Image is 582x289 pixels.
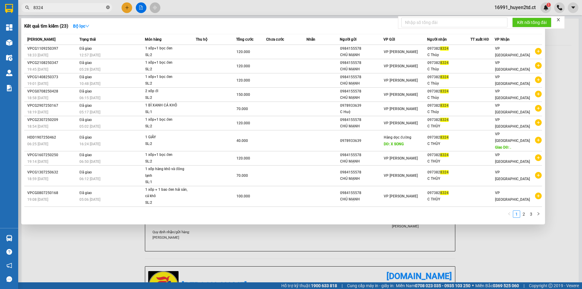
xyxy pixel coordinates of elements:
button: Bộ lọcdown [68,21,94,31]
button: left [506,210,513,218]
div: VPCG0708250428 [27,88,78,95]
span: VP [PERSON_NAME] [384,107,418,111]
span: Đã giao [79,170,92,174]
span: VP [PERSON_NAME] [384,121,418,125]
span: Người nhận [427,37,447,42]
span: 18:33 [DATE] [27,53,48,57]
span: 05:02 [DATE] [79,124,100,129]
div: 097382 [427,102,470,109]
span: 150.000 [236,92,250,97]
b: GỬI : VP [PERSON_NAME] [8,44,106,54]
h3: Kết quả tìm kiếm ( 23 ) [24,23,68,29]
li: Previous Page [506,210,513,218]
div: SL: 2 [145,200,191,206]
span: 120.000 [236,50,250,54]
li: Next Page [535,210,542,218]
span: plus-circle [535,154,542,161]
div: SL: 2 [145,80,191,87]
div: C Thùy [427,80,470,87]
div: VPCG2307250209 [27,117,78,123]
a: 1 [513,211,520,217]
span: Đã giao [79,89,92,93]
span: 8324 [440,118,449,122]
span: left [507,212,511,216]
span: VP Gửi [383,37,395,42]
strong: Bộ lọc [73,24,89,29]
a: 3 [528,211,534,217]
div: 0984155578 [340,190,383,196]
div: 1 xốp hàng khô và đông lạnh [145,166,191,179]
span: VP [GEOGRAPHIC_DATA] [495,75,530,86]
span: 18:54 [DATE] [27,124,48,129]
span: 120.000 [236,78,250,82]
a: 2 [520,211,527,217]
span: Món hàng [145,37,162,42]
span: VP [PERSON_NAME] [384,173,418,178]
div: 097382 [427,88,470,95]
span: [PERSON_NAME] [27,37,55,42]
span: Người gửi [340,37,356,42]
span: plus-circle [535,48,542,55]
span: VP [PERSON_NAME] [384,64,418,68]
span: Kết nối tổng đài [517,19,547,26]
span: VP [PERSON_NAME] [384,50,418,54]
span: VP [GEOGRAPHIC_DATA] [495,89,530,100]
div: SL: 2 [145,52,191,59]
span: 19:01 [DATE] [27,82,48,86]
span: 06:12 [DATE] [79,177,100,181]
div: 0978933639 [340,102,383,109]
span: 8324 [440,89,449,93]
span: Trạng thái [79,37,96,42]
span: VP [GEOGRAPHIC_DATA] [495,103,530,114]
span: 120.000 [236,64,250,68]
span: down [85,24,89,28]
div: VPCG1607250250 [27,152,78,158]
div: C THÙY [427,176,470,182]
span: message [6,276,12,282]
span: notification [6,263,12,268]
div: C THÙY [427,141,470,147]
span: 120.000 [236,156,250,160]
div: CHÚ MẠNH [340,176,383,182]
span: Hàng dọc đường [384,135,411,139]
span: 06:15 [DATE] [79,96,100,100]
span: 8324 [440,153,449,157]
span: search [25,5,29,10]
span: 10:48 [DATE] [79,82,100,86]
span: 8324 [440,61,449,65]
span: Thu hộ [196,37,207,42]
span: VP [PERSON_NAME] [384,194,418,198]
span: Đã giao [79,103,92,108]
div: 1 xốp+1 bọc đen [145,152,191,158]
span: close [556,18,560,22]
div: 1 GIẤY [145,134,191,141]
span: Đã giao [79,46,92,51]
input: Tìm tên, số ĐT hoặc mã đơn [33,4,105,11]
span: right [537,212,540,216]
img: logo-vxr [5,4,13,13]
li: 1 [513,210,520,218]
div: VPCG1109250397 [27,45,78,52]
span: 70.000 [236,173,248,178]
div: SL: 1 [145,179,191,186]
span: 8324 [440,46,449,51]
span: Đã giao [79,191,92,195]
span: TT xuất HĐ [470,37,489,42]
span: plus-circle [535,119,542,126]
input: Nhập số tổng đài [401,18,507,27]
span: 70.000 [236,107,248,111]
div: 0984155578 [340,152,383,158]
span: Đã giao [79,61,92,65]
div: 1 BÌ XANH CÁ KHÔ [145,102,191,109]
div: CHÚ MẠNH [340,52,383,58]
span: 05:06 [DATE] [79,197,100,202]
div: CHÚ MẠNH [340,66,383,72]
span: plus-circle [535,62,542,69]
span: Đã giao [79,75,92,79]
span: 8324 [440,103,449,108]
span: 12:57 [DATE] [79,53,100,57]
span: DĐ: X SONG [384,142,404,146]
span: 16:24 [DATE] [79,142,100,146]
div: C Thùy [427,52,470,58]
div: SL: 2 [145,158,191,165]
